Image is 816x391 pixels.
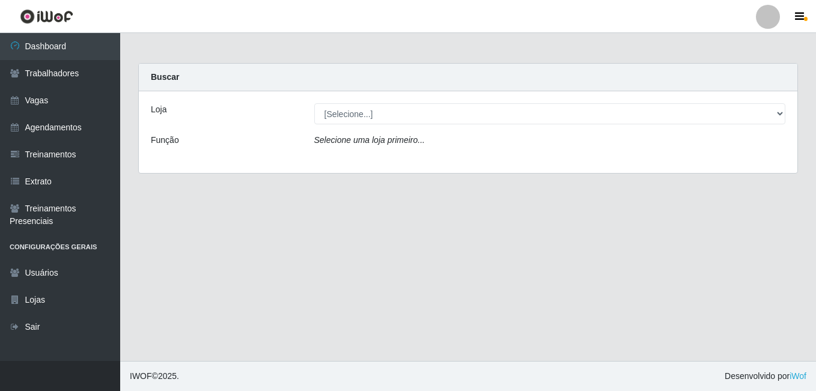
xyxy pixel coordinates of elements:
[130,371,152,381] span: IWOF
[151,72,179,82] strong: Buscar
[20,9,73,24] img: CoreUI Logo
[130,370,179,383] span: © 2025 .
[314,135,425,145] i: Selecione uma loja primeiro...
[790,371,806,381] a: iWof
[151,134,179,147] label: Função
[151,103,166,116] label: Loja
[725,370,806,383] span: Desenvolvido por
